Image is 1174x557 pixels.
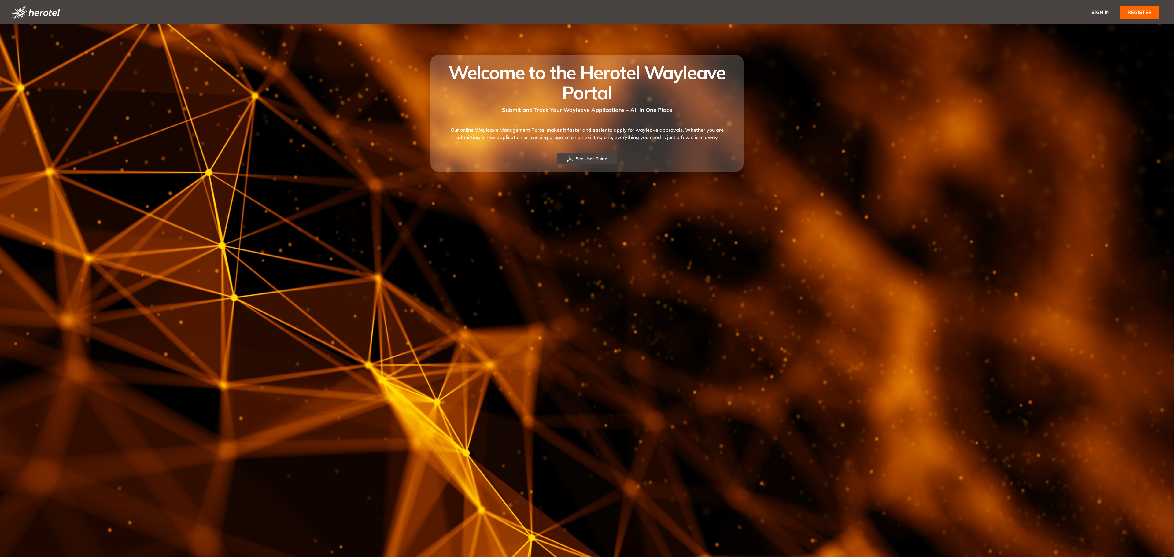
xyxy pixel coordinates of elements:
button: SIGN IN [1084,6,1117,19]
span: See User Guide [576,155,607,162]
div: Our online Wayleave Management Portal makes it faster and easier to apply for wayleave approvals.... [438,114,736,153]
button: REGISTER [1120,6,1159,19]
div: Submit and Track Your Wayleave Applications – All in One Place [438,103,736,114]
img: logo [12,6,60,19]
span: REGISTER [1128,9,1152,16]
button: See User Guide [557,153,617,164]
span: SIGN IN [1091,9,1110,16]
span: Welcome to the Herotel Wayleave Portal [449,61,725,104]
